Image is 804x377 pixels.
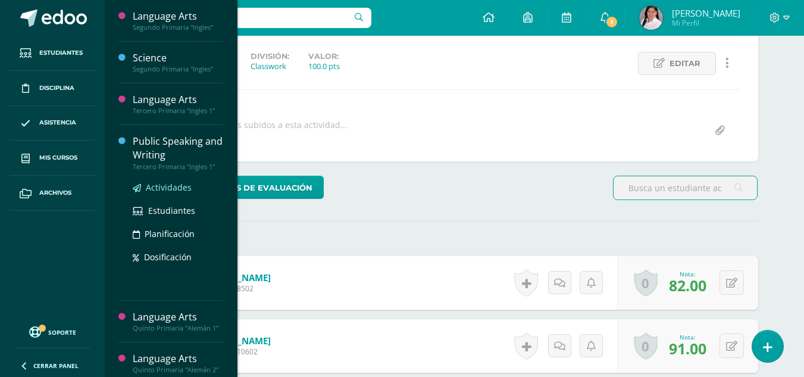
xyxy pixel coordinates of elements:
a: Language ArtsQuinto Primaria "Alemán 1" [133,310,223,332]
div: Science [133,51,223,65]
div: Nota: [669,333,706,341]
a: Disciplina [10,71,95,106]
span: Actividades [146,182,192,193]
a: Public Speaking and WritingTercero Primaria "Ingles 1" [133,135,223,170]
a: Asistencia [10,106,95,141]
label: División: [251,52,289,61]
div: Public Speaking and Writing [133,135,223,162]
a: Soporte [14,323,90,339]
div: Quinto Primaria "Alemán 2" [133,366,223,374]
div: Segundo Primaria "Ingles" [133,23,223,32]
div: Quinto Primaria "Alemán 1" [133,324,223,332]
span: Herramientas de evaluación [174,177,312,199]
a: Language ArtsQuinto Primaria "Alemán 2" [133,352,223,374]
a: Actividades [133,180,223,194]
div: Language Arts [133,352,223,366]
a: 0 [634,269,658,297]
div: No hay archivos subidos a esta actividad... [178,119,348,142]
span: Editar [670,52,700,74]
div: Language Arts [133,10,223,23]
a: Estudiantes [10,36,95,71]
a: 0 [634,332,658,360]
span: Mis cursos [39,153,77,163]
label: Valor: [308,52,340,61]
span: Disciplina [39,83,74,93]
div: Tercero Primaria "Ingles 1" [133,107,223,115]
img: 8913a5ad6e113651d596bf9bf807ce8d.png [639,6,663,30]
input: Busca un usuario... [112,8,371,28]
a: Language ArtsTercero Primaria "Ingles 1" [133,93,223,115]
span: Estudiantes [148,205,195,216]
a: Planificación [133,227,223,241]
a: Dosificación [133,250,223,264]
span: Asistencia [39,118,76,127]
span: Dosificación [144,251,192,263]
div: Segundo Primaria "Ingles" [133,65,223,73]
div: Language Arts [133,310,223,324]
a: Language ArtsSegundo Primaria "Ingles" [133,10,223,32]
span: Cerrar panel [33,362,79,370]
div: 100.0 pts [308,61,340,71]
span: Estudiantes [39,48,83,58]
span: 91.00 [669,338,706,359]
div: Nota: [669,270,706,278]
div: Language Arts [133,93,223,107]
span: Soporte [48,328,76,337]
span: Planificación [145,228,195,239]
a: Archivos [10,176,95,211]
span: 1 [605,15,618,29]
a: ScienceSegundo Primaria "Ingles" [133,51,223,73]
a: Estudiantes [133,204,223,217]
a: Mis cursos [10,141,95,176]
span: Archivos [39,188,71,198]
span: 82.00 [669,275,706,295]
span: [PERSON_NAME] [672,7,740,19]
span: Mi Perfil [672,18,740,28]
input: Busca un estudiante aquí... [614,176,757,200]
div: Classwork [251,61,289,71]
div: Tercero Primaria "Ingles 1" [133,163,223,171]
